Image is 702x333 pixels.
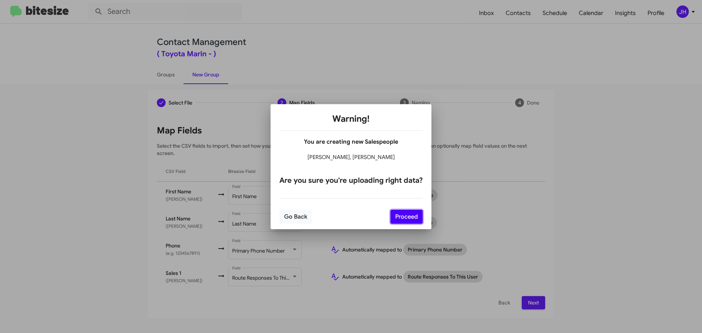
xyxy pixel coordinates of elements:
b: You are creating new Salespeople [304,138,398,145]
button: Proceed [390,210,423,224]
h4: [PERSON_NAME], [PERSON_NAME] [279,153,423,162]
h1: Warning! [279,113,423,125]
h2: Are you sure you're uploading right data? [279,175,423,186]
button: Go Back [279,210,312,224]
